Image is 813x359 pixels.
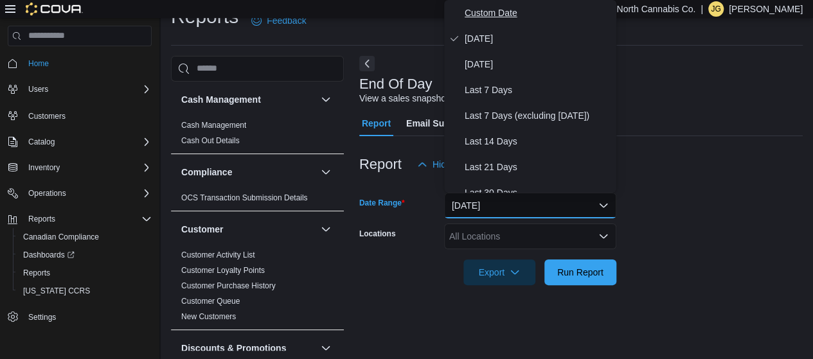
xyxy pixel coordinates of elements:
span: [DATE] [465,57,611,72]
span: Custom Date [465,5,611,21]
button: Inventory [23,160,65,175]
span: Last 30 Days [465,185,611,200]
h3: End Of Day [359,76,433,92]
button: Reports [3,210,157,228]
h3: Cash Management [181,93,261,106]
button: Open list of options [598,231,609,241]
a: Customers [23,109,71,124]
h3: Discounts & Promotions [181,342,286,355]
span: Operations [23,186,152,201]
span: Export [471,259,528,285]
button: Catalog [23,134,60,150]
span: Report [362,110,391,136]
button: Operations [23,186,71,201]
button: Reports [23,211,60,227]
button: Cash Management [181,93,316,106]
a: Customer Activity List [181,250,255,259]
a: Reports [18,265,55,281]
span: Feedback [267,14,306,27]
span: Cash Out Details [181,136,240,146]
button: Discounts & Promotions [318,340,334,356]
span: Home [28,58,49,69]
span: Customer Activity List [181,250,255,260]
span: Users [23,82,152,97]
span: Settings [23,309,152,325]
span: Last 14 Days [465,134,611,149]
button: Customer [181,223,316,236]
button: Users [3,80,157,98]
span: JG [711,1,720,17]
span: Settings [28,312,56,322]
span: Catalog [23,134,152,150]
button: [DATE] [444,193,616,218]
label: Locations [359,229,396,239]
div: Jessica Gallant [708,1,724,17]
button: Compliance [181,166,316,179]
span: Inventory [23,160,152,175]
span: Inventory [28,162,60,173]
a: Settings [23,310,61,325]
button: Canadian Compliance [13,228,157,246]
button: Reports [13,264,157,282]
div: Cash Management [171,118,344,153]
a: Customer Purchase History [181,281,276,290]
span: Customers [28,111,66,121]
button: Discounts & Promotions [181,342,316,355]
a: Feedback [246,8,311,33]
button: Customers [3,106,157,125]
div: Customer [171,247,344,329]
button: [US_STATE] CCRS [13,282,157,300]
button: Next [359,56,375,71]
span: Canadian Compliance [18,229,152,245]
a: New Customers [181,312,236,321]
a: Home [23,56,54,71]
a: Cash Out Details [181,136,240,145]
button: Compliance [318,164,334,180]
button: Hide Parameters [412,152,505,177]
span: Reports [28,214,55,224]
div: Compliance [171,190,344,211]
button: Catalog [3,133,157,151]
div: View a sales snapshot for a date or date range. [359,92,548,105]
span: Users [28,84,48,94]
h3: Compliance [181,166,232,179]
span: Operations [28,188,66,198]
a: OCS Transaction Submission Details [181,193,308,202]
button: Inventory [3,159,157,177]
button: Customer [318,222,334,237]
span: Catalog [28,137,55,147]
a: Dashboards [13,246,157,264]
a: Canadian Compliance [18,229,104,245]
p: [PERSON_NAME] [729,1,803,17]
span: Hide Parameters [433,158,500,171]
p: True North Cannabis Co. [596,1,695,17]
span: Canadian Compliance [23,232,99,242]
h3: Customer [181,223,223,236]
span: Cash Management [181,120,246,130]
span: [US_STATE] CCRS [23,286,90,296]
button: Settings [3,308,157,326]
button: Operations [3,184,157,202]
span: Dashboards [23,250,75,260]
button: Run Report [544,259,616,285]
span: New Customers [181,311,236,322]
span: Customer Loyalty Points [181,265,265,276]
a: Customer Queue [181,297,240,306]
span: Run Report [557,266,603,279]
a: Dashboards [18,247,80,263]
button: Users [23,82,53,97]
p: | [701,1,703,17]
span: Last 7 Days [465,82,611,98]
span: Reports [18,265,152,281]
span: OCS Transaction Submission Details [181,193,308,203]
span: [DATE] [465,31,611,46]
span: Customer Queue [181,296,240,306]
span: Customer Purchase History [181,281,276,291]
span: Dashboards [18,247,152,263]
span: Customers [23,107,152,123]
span: Last 7 Days (excluding [DATE]) [465,108,611,123]
span: Home [23,55,152,71]
img: Cova [26,3,83,15]
span: Reports [23,268,50,278]
a: Cash Management [181,121,246,130]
